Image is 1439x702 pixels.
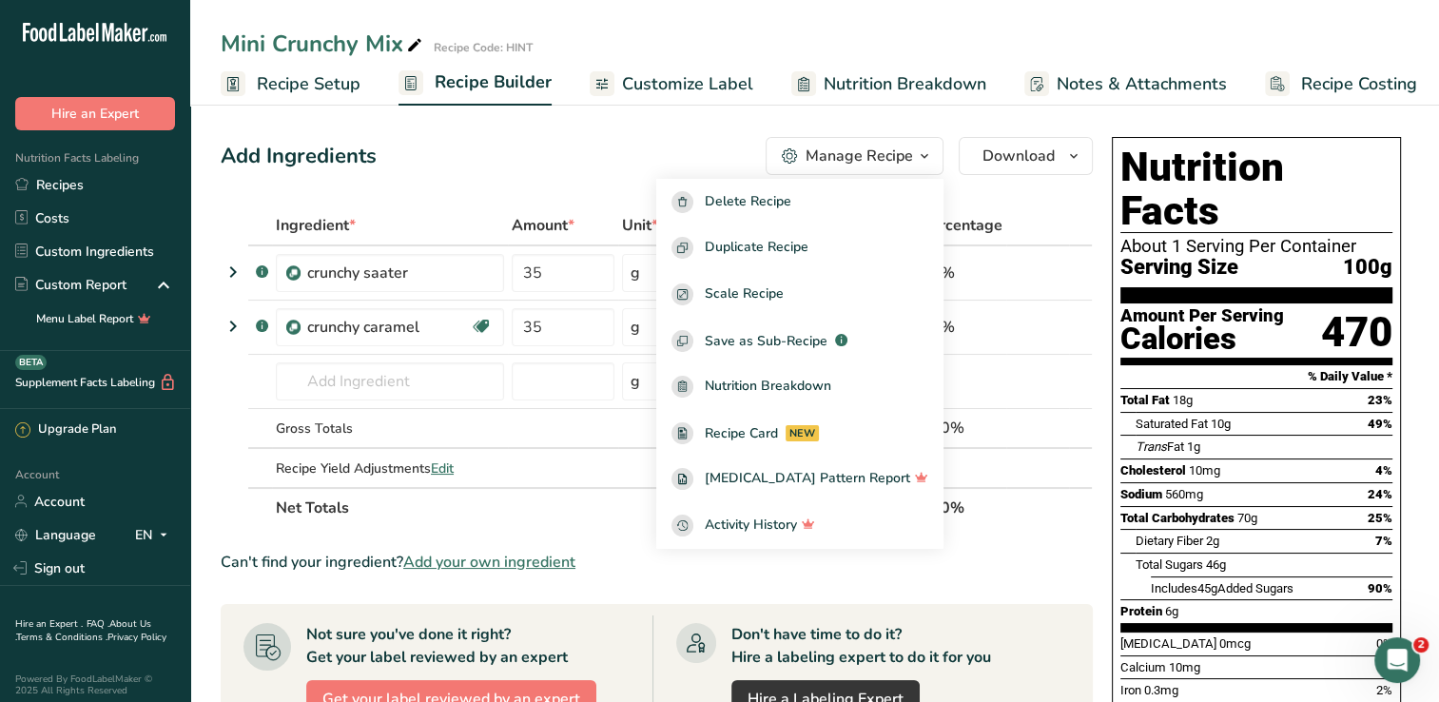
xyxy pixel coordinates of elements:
[276,458,504,478] div: Recipe Yield Adjustments
[307,262,493,284] div: crunchy saater
[1144,683,1178,697] span: 0.3mg
[922,214,1002,237] span: Percentage
[16,631,107,644] a: Terms & Conditions .
[221,141,377,172] div: Add Ingredients
[276,362,504,400] input: Add Ingredient
[705,331,827,351] span: Save as Sub-Recipe
[221,27,426,61] div: Mini Crunchy Mix
[705,423,778,443] span: Recipe Card
[435,69,552,95] span: Recipe Builder
[705,515,797,536] span: Activity History
[824,71,986,97] span: Nutrition Breakdown
[15,617,83,631] a: Hire an Expert .
[1376,636,1392,651] span: 0%
[15,355,47,370] div: BETA
[656,179,943,225] button: Delete Recipe
[631,262,640,284] div: g
[656,318,943,364] button: Save as Sub-Recipe
[1206,557,1226,572] span: 46g
[1189,463,1220,478] span: 10mg
[1197,581,1217,595] span: 45g
[307,316,470,339] div: crunchy caramel
[1120,604,1162,618] span: Protein
[1368,393,1392,407] span: 23%
[791,63,986,106] a: Nutrition Breakdown
[257,71,360,97] span: Recipe Setup
[15,617,151,644] a: About Us .
[399,61,552,107] a: Recipe Builder
[1368,581,1392,595] span: 90%
[918,487,1006,527] th: 100%
[705,237,808,259] span: Duplicate Recipe
[1211,417,1231,431] span: 10g
[221,551,1093,574] div: Can't find your ingredient?
[1169,660,1200,674] span: 10mg
[1368,511,1392,525] span: 25%
[806,145,913,167] div: Manage Recipe
[1237,511,1257,525] span: 70g
[1120,487,1162,501] span: Sodium
[1120,511,1235,525] span: Total Carbohydrates
[272,487,864,527] th: Net Totals
[622,214,658,237] span: Unit
[1120,325,1284,353] div: Calories
[922,417,1002,439] div: 100%
[1375,534,1392,548] span: 7%
[1187,439,1200,454] span: 1g
[1374,637,1420,683] iframe: Intercom live chat
[1120,683,1141,697] span: Iron
[1120,307,1284,325] div: Amount Per Serving
[135,523,175,546] div: EN
[1120,393,1170,407] span: Total Fat
[15,275,126,295] div: Custom Report
[590,63,753,106] a: Customize Label
[1136,439,1184,454] span: Fat
[1136,557,1203,572] span: Total Sugars
[286,266,301,281] img: Sub Recipe
[1321,307,1392,358] div: 470
[403,551,575,574] span: Add your own ingredient
[15,673,175,696] div: Powered By FoodLabelMaker © 2025 All Rights Reserved
[431,459,454,478] span: Edit
[922,316,1002,339] div: 50%
[306,623,568,669] div: Not sure you've done it right? Get your label reviewed by an expert
[1057,71,1227,97] span: Notes & Attachments
[656,410,943,457] a: Recipe Card NEW
[1120,365,1392,388] section: % Daily Value *
[631,370,640,393] div: g
[1136,534,1203,548] span: Dietary Fiber
[1120,237,1392,256] div: About 1 Serving Per Container
[959,137,1093,175] button: Download
[1165,604,1178,618] span: 6g
[1368,417,1392,431] span: 49%
[705,376,831,398] span: Nutrition Breakdown
[622,71,753,97] span: Customize Label
[1136,417,1208,431] span: Saturated Fat
[276,214,356,237] span: Ingredient
[1343,256,1392,280] span: 100g
[656,225,943,272] button: Duplicate Recipe
[786,425,819,441] div: NEW
[656,271,943,318] button: Scale Recipe
[1120,636,1216,651] span: [MEDICAL_DATA]
[922,262,1002,284] div: 50%
[286,321,301,335] img: Sub Recipe
[705,191,791,213] span: Delete Recipe
[705,283,784,305] span: Scale Recipe
[1376,683,1392,697] span: 2%
[1120,256,1238,280] span: Serving Size
[1219,636,1251,651] span: 0mcg
[221,63,360,106] a: Recipe Setup
[1265,63,1417,106] a: Recipe Costing
[276,419,504,439] div: Gross Totals
[1375,463,1392,478] span: 4%
[15,420,116,439] div: Upgrade Plan
[656,457,943,503] a: [MEDICAL_DATA] Pattern Report
[1024,63,1227,106] a: Notes & Attachments
[87,617,109,631] a: FAQ .
[631,316,640,339] div: g
[731,623,991,669] div: Don't have time to do it? Hire a labeling expert to do it for you
[1151,581,1293,595] span: Includes Added Sugars
[1136,439,1167,454] i: Trans
[107,631,166,644] a: Privacy Policy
